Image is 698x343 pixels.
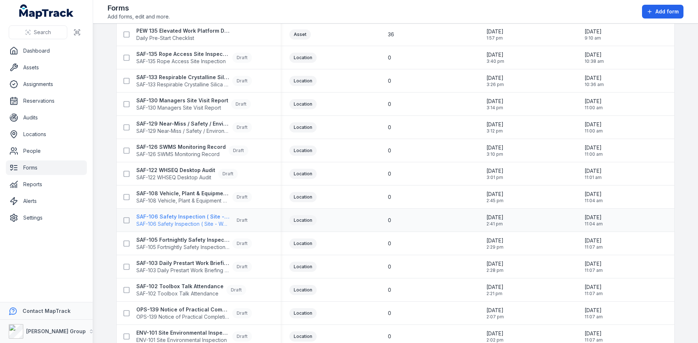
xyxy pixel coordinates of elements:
div: Draft [232,76,252,86]
span: [DATE] [486,144,504,151]
a: Assignments [6,77,87,91]
time: 6/24/2025, 11:07:00 AM [585,237,603,250]
span: Daily Pre-Start Checklist [136,34,229,42]
span: 0 [388,193,391,201]
time: 6/24/2025, 11:01:15 AM [585,167,602,180]
span: 11:07 am [585,291,603,297]
time: 6/24/2025, 11:00:51 AM [585,144,603,157]
span: Add form [655,8,679,15]
a: SAF-103 Daily Prestart Work Briefing Attendance RegisterSAF-103 Daily Prestart Work Briefing Atte... [136,260,252,274]
span: [DATE] [486,214,504,221]
span: 2:28 pm [486,268,504,273]
span: 3:01 pm [486,175,504,180]
span: [DATE] [585,191,603,198]
span: 0 [388,54,391,61]
time: 6/2/2025, 2:02:08 PM [486,330,504,343]
span: [DATE] [585,121,603,128]
span: 11:00 am [585,128,603,134]
span: SAF-129 Near-Miss / Safety / Environmental Concern Notification Form V1.0 [136,127,229,135]
span: 3:10 pm [486,151,504,157]
span: [DATE] [486,330,504,337]
div: Location [289,146,317,156]
span: [DATE] [585,98,603,105]
span: 3:26 pm [486,82,504,87]
strong: SAF-126 SWMS Monitoring Record [136,143,226,151]
span: 0 [388,217,391,224]
div: Location [289,53,317,63]
div: Asset [289,29,311,40]
time: 6/24/2025, 11:07:58 AM [585,330,603,343]
div: Location [289,76,317,86]
span: [DATE] [486,28,504,35]
time: 6/2/2025, 2:45:51 PM [486,191,504,204]
span: [DATE] [585,144,603,151]
span: 0 [388,77,391,85]
a: SAF-130 Managers Site Visit ReportSAF-130 Managers Site Visit ReportDraft [136,97,251,111]
span: SAF-105 Fortnightly Safety Inspection (Yard) [136,244,229,251]
strong: SAF-102 Toolbox Talk Attendance [136,283,224,290]
span: SAF-133 Respirable Crystalline Silica Site Inspection Checklist [136,81,229,88]
span: 0 [388,147,391,154]
a: Locations [6,127,87,142]
span: SAF-126 SWMS Monitoring Record [136,151,226,158]
span: 10:36 am [585,82,604,87]
span: [DATE] [585,167,602,175]
div: Location [289,238,317,249]
span: 0 [388,286,391,294]
span: [DATE] [486,51,504,58]
span: 11:01 am [585,175,602,180]
span: [DATE] [585,260,603,268]
strong: Contact MapTrack [23,308,71,314]
span: 0 [388,240,391,247]
span: 11:07 am [585,244,603,250]
strong: SAF-135 Rope Access Site Inspection [136,50,229,58]
span: 0 [388,170,391,177]
time: 6/24/2025, 11:00:40 AM [585,121,603,134]
span: 3:40 pm [486,58,504,64]
span: 36 [388,31,394,38]
strong: SAF-133 Respirable Crystalline Silica Site Inspection Checklist [136,74,229,81]
div: Draft [229,146,248,156]
a: SAF-108 Vehicle, Plant & Equipment Damage - Incident Report and Investigation FormSAF-108 Vehicle... [136,190,252,204]
strong: OPS-139 Notice of Practical Completion [136,306,229,313]
span: 0 [388,101,391,108]
span: 11:00 am [585,105,603,111]
a: PEW 135 Elevated Work Platform Daily Pre-Start ChecklistDaily Pre-Start Checklist [136,27,229,42]
a: SAF-102 Toolbox Talk AttendanceSAF-102 Toolbox Talk AttendanceDraft [136,283,246,297]
time: 6/2/2025, 2:29:59 PM [486,237,504,250]
div: Location [289,285,317,295]
time: 6/2/2025, 3:14:27 PM [486,98,504,111]
time: 6/24/2025, 11:00:29 AM [585,98,603,111]
span: [DATE] [585,307,603,314]
strong: SAF-103 Daily Prestart Work Briefing Attendance Register [136,260,229,267]
span: [DATE] [585,330,603,337]
time: 6/24/2025, 10:38:01 AM [585,51,604,64]
a: SAF-133 Respirable Crystalline Silica Site Inspection ChecklistSAF-133 Respirable Crystalline Sil... [136,74,252,88]
time: 6/2/2025, 3:40:39 PM [486,51,504,64]
div: Draft [232,192,252,202]
a: SAF-106 Safety Inspection ( Site - Weekly )SAF-106 Safety Inspection ( Site - Weekly )Draft [136,213,252,228]
div: Location [289,169,317,179]
span: 2:29 pm [486,244,504,250]
a: SAF-129 Near-Miss / Safety / Environmental Concern Notification Form V1.0SAF-129 Near-Miss / Safe... [136,120,252,135]
a: MapTrack [19,4,74,19]
a: SAF-135 Rope Access Site InspectionSAF-135 Rope Access Site InspectionDraft [136,50,252,65]
a: Dashboard [6,44,87,58]
a: Forms [6,160,87,175]
span: Search [34,29,51,36]
a: SAF-122 WHSEQ Desktop AuditSAF-122 WHSEQ Desktop AuditDraft [136,167,238,181]
a: Reports [6,177,87,192]
div: Draft [232,262,252,272]
span: 2:02 pm [486,337,504,343]
span: 0 [388,263,391,270]
div: Draft [232,308,252,318]
span: [DATE] [486,167,504,175]
h2: Forms [108,3,170,13]
div: Draft [231,99,251,109]
a: Reservations [6,94,87,108]
span: [DATE] [486,191,504,198]
div: Draft [232,238,252,249]
span: 11:04 am [585,198,603,204]
a: Audits [6,110,87,125]
a: Settings [6,211,87,225]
